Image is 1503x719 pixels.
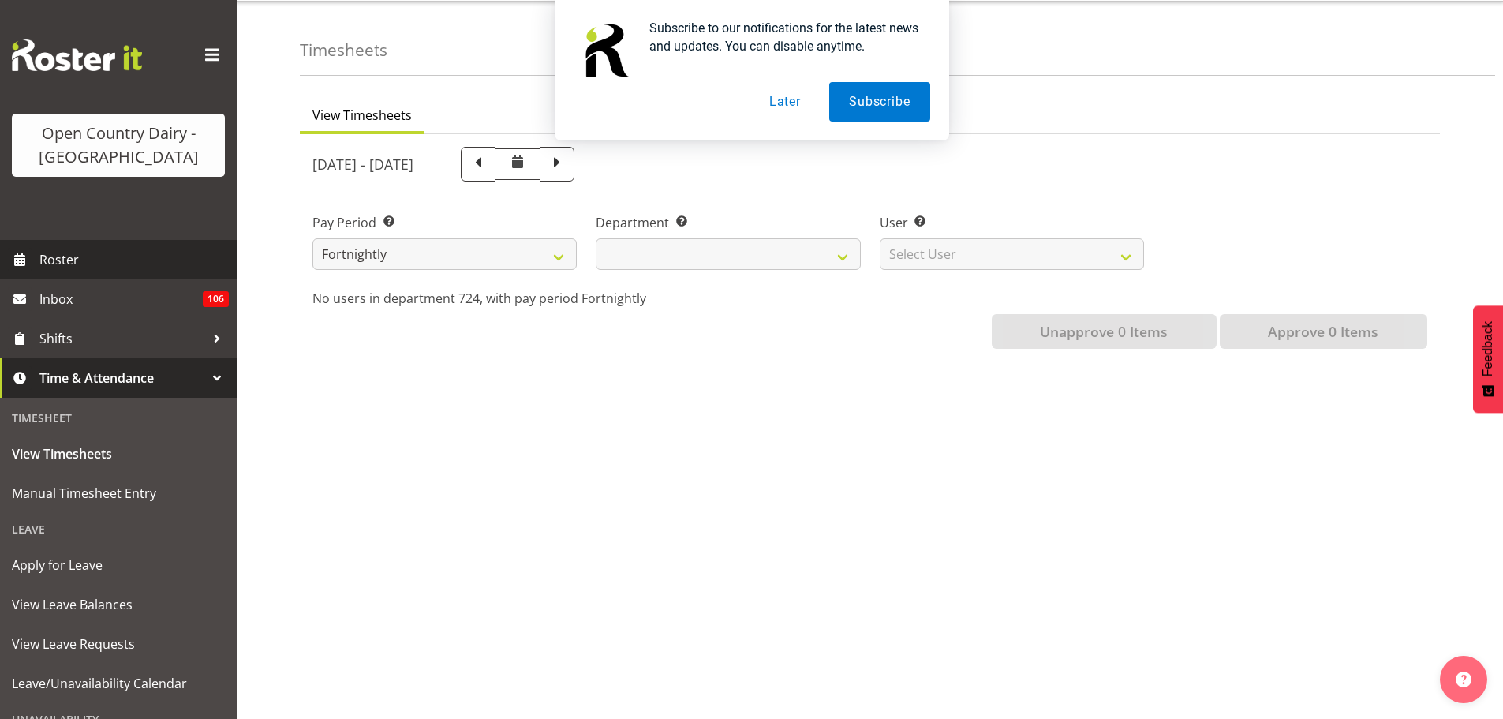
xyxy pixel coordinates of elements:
span: View Timesheets [12,442,225,466]
div: Subscribe to our notifications for the latest news and updates. You can disable anytime. [637,19,930,55]
a: View Leave Balances [4,585,233,624]
a: View Timesheets [4,434,233,474]
span: Roster [39,248,229,271]
img: help-xxl-2.png [1456,672,1471,687]
p: No users in department 724, with pay period Fortnightly [312,289,1427,308]
img: notification icon [574,19,637,82]
button: Later [750,82,821,122]
span: Inbox [39,287,203,311]
button: Subscribe [829,82,929,122]
button: Approve 0 Items [1220,314,1427,349]
button: Feedback - Show survey [1473,305,1503,413]
span: Time & Attendance [39,366,205,390]
label: Pay Period [312,213,577,232]
span: Shifts [39,327,205,350]
div: Leave [4,513,233,545]
div: Open Country Dairy - [GEOGRAPHIC_DATA] [28,122,209,169]
h5: [DATE] - [DATE] [312,155,413,173]
span: Leave/Unavailability Calendar [12,672,225,695]
span: Feedback [1481,321,1495,376]
a: Apply for Leave [4,545,233,585]
span: Manual Timesheet Entry [12,481,225,505]
span: 106 [203,291,229,307]
span: Approve 0 Items [1268,321,1378,342]
label: User [880,213,1144,232]
span: Unapprove 0 Items [1040,321,1168,342]
span: View Leave Balances [12,593,225,616]
span: Apply for Leave [12,553,225,577]
a: Leave/Unavailability Calendar [4,664,233,703]
label: Department [596,213,860,232]
a: Manual Timesheet Entry [4,474,233,513]
div: Timesheet [4,402,233,434]
button: Unapprove 0 Items [992,314,1217,349]
a: View Leave Requests [4,624,233,664]
span: View Leave Requests [12,632,225,656]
